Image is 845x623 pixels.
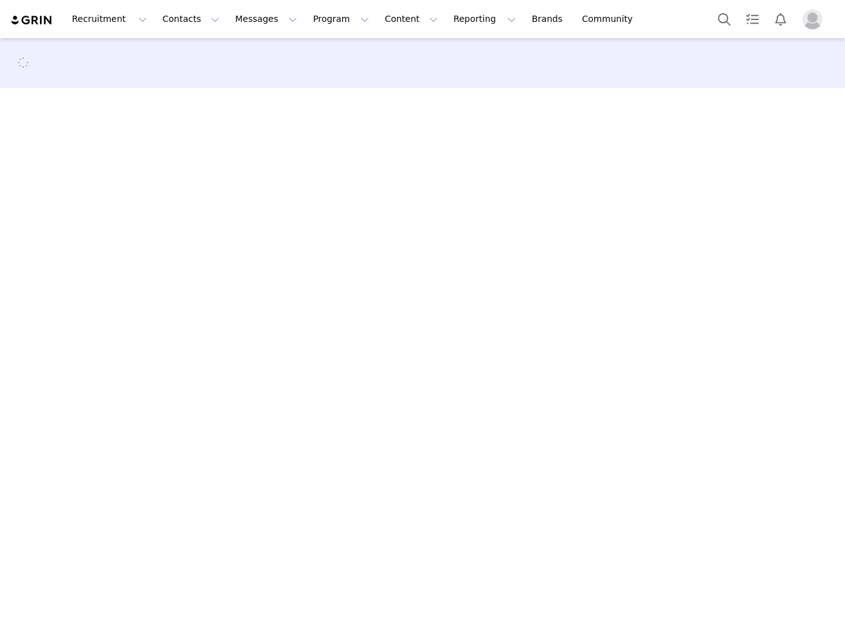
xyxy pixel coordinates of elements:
button: Recruitment [64,5,154,33]
button: Messages [228,5,305,33]
button: Contacts [155,5,227,33]
a: Tasks [739,5,766,33]
button: Program [305,5,377,33]
button: Profile [795,9,835,29]
a: Brands [524,5,574,33]
button: Reporting [446,5,524,33]
img: placeholder-profile.jpg [802,9,822,29]
button: Content [377,5,445,33]
button: Search [711,5,738,33]
img: grin logo [10,14,54,26]
button: Notifications [767,5,794,33]
a: Community [575,5,646,33]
